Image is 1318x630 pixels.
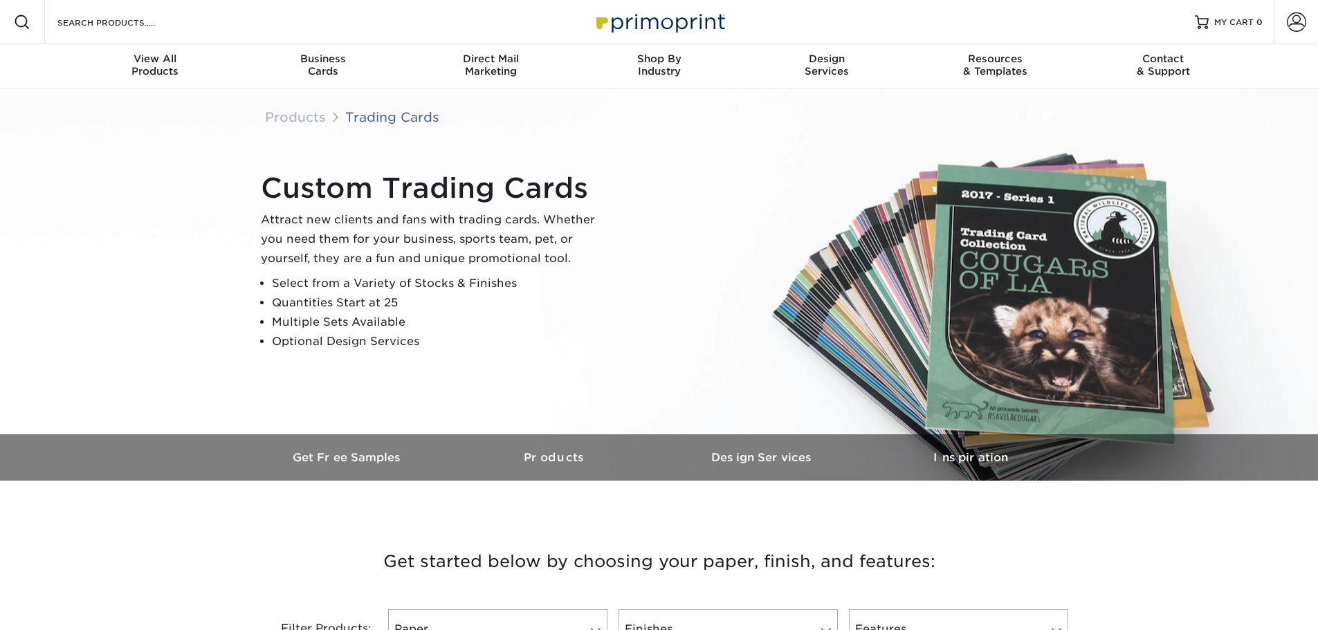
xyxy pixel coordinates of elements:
[407,53,575,77] div: Marketing
[743,53,911,77] div: Services
[1079,53,1247,65] span: Contact
[452,434,659,481] a: Products
[575,53,743,65] span: Shop By
[56,14,191,30] input: SEARCH PRODUCTS.....
[272,332,607,351] li: Optional Design Services
[659,451,867,464] h3: Design Services
[1256,17,1263,27] span: 0
[255,530,1064,593] h3: Get started below by choosing your paper, finish, and features:
[911,53,1079,77] div: & Templates
[261,210,607,268] p: Attract new clients and fans with trading cards. Whether you need them for your business, sports ...
[345,109,439,124] a: Trading Cards
[659,434,867,481] a: Design Services
[575,53,743,77] div: Industry
[244,434,452,481] a: Get Free Samples
[911,53,1079,65] span: Resources
[1214,17,1254,28] span: MY CART
[452,451,659,464] h3: Products
[239,53,407,77] div: Cards
[71,53,239,77] div: Products
[1079,53,1247,77] div: & Support
[261,172,607,205] h1: Custom Trading Cards
[743,53,911,65] span: Design
[867,451,1074,464] h3: Inspiration
[71,53,239,65] span: View All
[272,293,607,313] li: Quantities Start at 25
[867,434,1074,481] a: Inspiration
[407,44,575,89] a: Direct MailMarketing
[265,109,326,124] a: Products
[407,53,575,65] span: Direct Mail
[272,274,607,293] li: Select from a Variety of Stocks & Finishes
[239,53,407,65] span: Business
[590,7,729,37] img: Primoprint
[1079,44,1247,89] a: Contact& Support
[244,451,452,464] h3: Get Free Samples
[239,44,407,89] a: BusinessCards
[272,313,607,332] li: Multiple Sets Available
[743,44,911,89] a: DesignServices
[71,44,239,89] a: View AllProducts
[911,44,1079,89] a: Resources& Templates
[575,44,743,89] a: Shop ByIndustry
